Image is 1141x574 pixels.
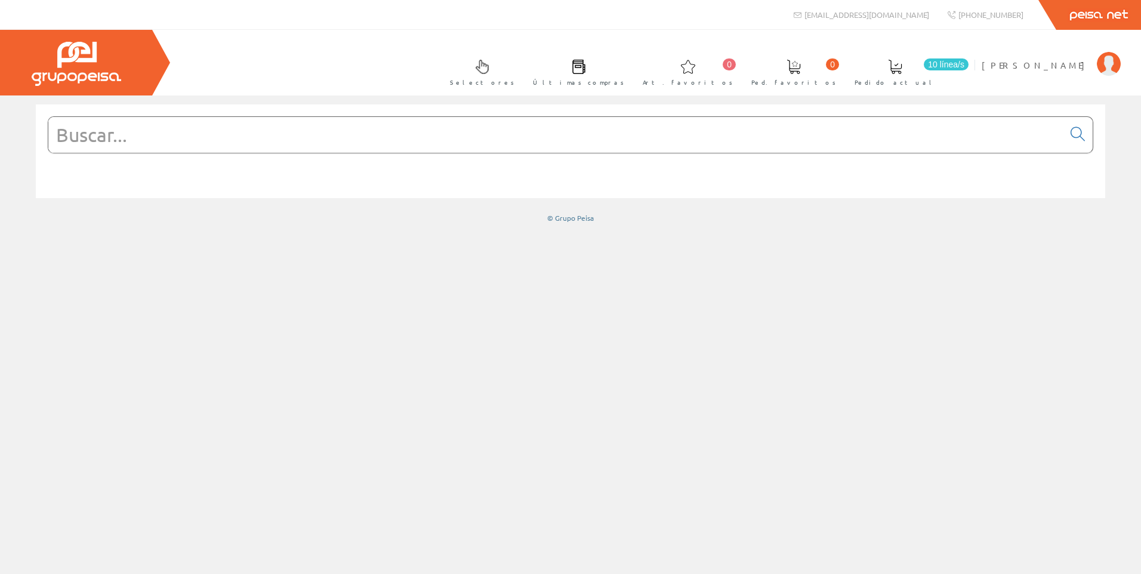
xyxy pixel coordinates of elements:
input: Buscar... [48,117,1063,153]
span: [EMAIL_ADDRESS][DOMAIN_NAME] [804,10,929,20]
a: [PERSON_NAME] [982,50,1121,61]
a: Selectores [438,50,520,93]
img: Grupo Peisa [32,42,121,86]
span: 0 [826,58,839,70]
span: [PERSON_NAME] [982,59,1091,71]
span: Ped. favoritos [751,76,836,88]
span: Últimas compras [533,76,624,88]
span: Pedido actual [855,76,936,88]
span: 10 línea/s [924,58,969,70]
span: Art. favoritos [643,76,733,88]
a: 10 línea/s Pedido actual [843,50,972,93]
span: Selectores [450,76,514,88]
span: [PHONE_NUMBER] [958,10,1023,20]
a: Últimas compras [521,50,630,93]
div: © Grupo Peisa [36,213,1105,223]
span: 0 [723,58,736,70]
